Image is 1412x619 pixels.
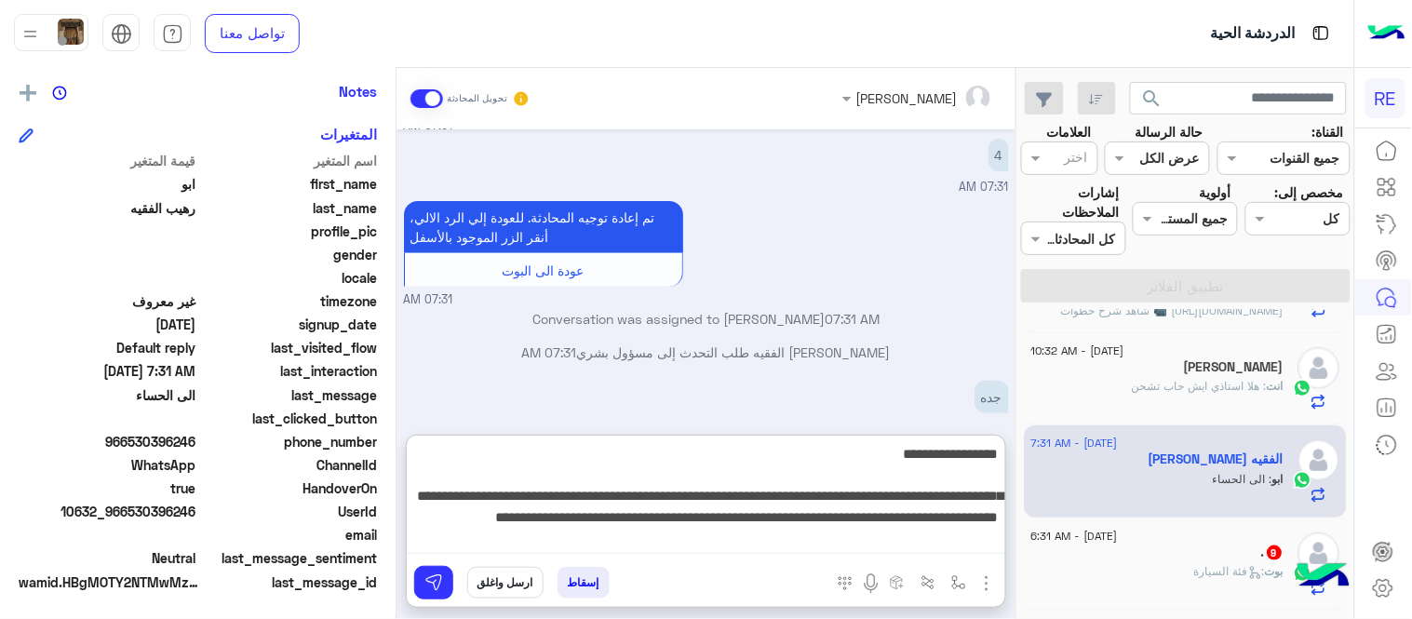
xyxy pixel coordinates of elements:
button: Trigger scenario [913,567,944,598]
span: wamid.HBgMOTY2NTMwMzk2MjQ2FQIAEhggN0E4MEY2QkU2QUU1ODc4NDM4NkJDNkE0NDNERTFCOTIA [19,572,205,592]
span: 966530396246 [19,432,196,451]
p: [PERSON_NAME] الفقيه طلب التحدث إلى مسؤول بشري [404,343,1009,362]
label: القناة: [1311,122,1343,141]
button: create order [882,567,913,598]
img: notes [52,86,67,101]
img: hulul-logo.png [1291,545,1356,610]
span: phone_number [200,432,378,451]
p: 31/8/2025, 7:31 AM [975,381,1009,413]
span: 10632_966530396246 [19,502,196,521]
img: tab [1310,21,1333,45]
span: first_name [200,174,378,194]
span: null [19,268,196,288]
span: last_visited_flow [200,338,378,357]
span: null [19,525,196,545]
a: tab [154,14,191,53]
span: email [200,525,378,545]
img: send message [424,573,443,592]
span: search [1141,87,1163,110]
span: ابو [19,174,196,194]
p: 31/8/2025, 7:31 AM [988,139,1009,171]
span: : فئة السيارة [1195,564,1266,578]
img: create order [890,575,905,590]
span: null [19,409,196,428]
img: WhatsApp [1294,379,1312,397]
span: 2025-08-31T04:31:29.581Z [19,315,196,334]
div: اختر [1065,147,1091,171]
span: انت [1268,379,1284,393]
label: إشارات الملاحظات [1021,182,1120,222]
img: add [20,85,36,101]
label: أولوية [1200,182,1231,202]
span: 📥 حمّل تطبيق رحلة من هنا: 🔗 www.bit.ly/RehlaApp 📹 شاهد شرح خطوات الحجز بالفيديو: ▶️ https://www.y... [1062,287,1284,334]
span: 07:31 AM [404,291,453,309]
span: signup_date [200,315,378,334]
img: send attachment [975,572,998,595]
span: locale [200,268,378,288]
span: ابو [1273,472,1284,486]
img: Trigger scenario [921,575,935,590]
label: حالة الرسالة [1136,122,1204,141]
span: Default reply [19,338,196,357]
span: [DATE] - 6:31 AM [1031,528,1118,545]
img: WhatsApp [1294,471,1312,490]
button: select flow [944,567,975,598]
span: timezone [200,291,378,311]
span: last_name [200,198,378,218]
span: 07:31 AM [522,344,577,360]
p: 31/8/2025, 7:31 AM [404,201,683,253]
a: تواصل معنا [205,14,300,53]
h5: ابو رهيب الفقيه [1150,451,1284,467]
small: تحويل المحادثة [447,91,508,106]
button: إسقاط [558,567,610,599]
span: UserId [200,502,378,521]
span: last_clicked_button [200,409,378,428]
label: العلامات [1046,122,1091,141]
span: true [19,478,196,498]
span: اسم المتغير [200,151,378,170]
span: ChannelId [200,455,378,475]
button: search [1130,82,1176,122]
span: بوت [1266,564,1284,578]
img: select flow [951,575,966,590]
img: defaultAdmin.png [1298,439,1340,481]
p: Conversation was assigned to [PERSON_NAME] [404,309,1009,329]
img: send voice note [860,572,882,595]
span: HandoverOn [200,478,378,498]
h6: Notes [339,83,377,100]
span: قيمة المتغير [19,151,196,170]
img: defaultAdmin.png [1298,347,1340,389]
span: هلا استاذي ايش حاب تشحن [1133,379,1268,393]
span: last_message_id [208,572,377,592]
span: last_interaction [200,361,378,381]
img: profile [19,22,42,46]
img: tab [162,23,183,45]
button: تطبيق الفلاتر [1021,269,1351,303]
img: tab [111,23,132,45]
span: 9 [1268,545,1283,560]
span: 07:31 AM [960,180,1009,194]
h6: المتغيرات [320,126,377,142]
span: الى الحساء [19,385,196,405]
p: الدردشة الحية [1211,21,1296,47]
span: last_message_sentiment [200,548,378,568]
span: [DATE] - 7:31 AM [1031,435,1118,451]
span: 0 [19,548,196,568]
span: غير معروف [19,291,196,311]
span: last_message [200,385,378,405]
img: defaultAdmin.png [1298,532,1340,574]
span: الى الحساء [1214,472,1273,486]
span: رهيب الفقيه [19,198,196,218]
img: userImage [58,19,84,45]
label: مخصص إلى: [1274,182,1343,202]
span: profile_pic [200,222,378,241]
span: [DATE] - 10:32 AM [1031,343,1124,359]
span: عودة الى البوت [503,262,585,278]
h5: . [1262,545,1284,560]
span: gender [200,245,378,264]
button: ارسل واغلق [467,567,544,599]
img: make a call [838,576,853,591]
img: Logo [1368,14,1405,53]
span: 07:31 AM [825,311,880,327]
span: 2025-08-31T04:31:52.229Z [19,361,196,381]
